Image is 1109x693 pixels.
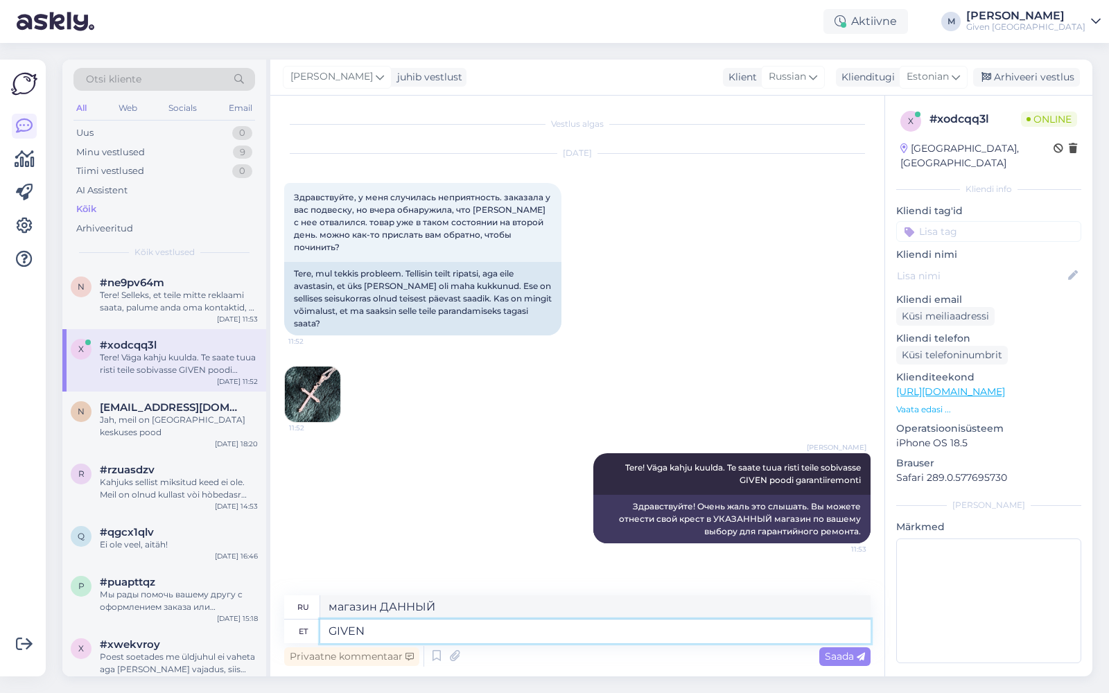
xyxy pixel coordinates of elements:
[232,164,252,178] div: 0
[76,202,96,216] div: Kõik
[290,69,373,85] span: [PERSON_NAME]
[320,620,871,643] textarea: GIVEN
[896,346,1008,365] div: Küsi telefoninumbrit
[723,70,757,85] div: Klient
[11,71,37,97] img: Askly Logo
[288,336,340,346] span: 11:52
[100,351,258,376] div: Tere! Väga kahju kuulda. Te saate tuua risti teile sobivasse GIVEN poodi garantiiremonti
[769,69,806,85] span: Russian
[217,314,258,324] div: [DATE] 11:53
[896,385,1005,398] a: [URL][DOMAIN_NAME]
[215,439,258,449] div: [DATE] 18:20
[896,307,995,326] div: Küsi meiliaadressi
[166,99,200,117] div: Socials
[593,495,871,543] div: Здравствуйте! Очень жаль это слышать. Вы можете отнести свой крест в УКАЗАННЫЙ магазин по вашему ...
[896,520,1081,534] p: Märkmed
[297,595,309,619] div: ru
[100,638,160,651] span: #xwekvroy
[100,576,155,588] span: #puapttqz
[896,183,1081,195] div: Kliendi info
[78,531,85,541] span: q
[214,676,258,686] div: [DATE] 14:49
[625,462,863,485] span: Tere! Väga kahju kuulda. Te saate tuua risti teile sobivasse GIVEN poodi garantiiremonti
[100,651,258,676] div: Poest soetades me üldjuhul ei vaheta aga [PERSON_NAME] vajadus, siis andke meile [PERSON_NAME] le...
[226,99,255,117] div: Email
[966,10,1085,21] div: [PERSON_NAME]
[299,620,308,643] div: et
[78,406,85,416] span: n
[941,12,961,31] div: M
[284,262,561,335] div: Tere, mul tekkis probleem. Tellisin teilt ripatsi, aga eile avastasin, et üks [PERSON_NAME] oli m...
[100,464,155,476] span: #rzuasdzv
[836,70,895,85] div: Klienditugi
[897,268,1065,283] input: Lisa nimi
[896,403,1081,416] p: Vaata edasi ...
[896,247,1081,262] p: Kliendi nimi
[78,344,84,354] span: x
[78,643,84,653] span: x
[100,538,258,551] div: Ei ole veel, aitäh!
[86,72,141,87] span: Otsi kliente
[814,544,866,554] span: 11:53
[215,501,258,511] div: [DATE] 14:53
[807,442,866,453] span: [PERSON_NAME]
[78,281,85,292] span: n
[289,423,341,433] span: 11:52
[100,476,258,501] div: Kahjuks sellist miksitud keed ei ole. Meil on olnud kullast vòi hòbedasr [PERSON_NAME] mumudega
[966,21,1085,33] div: Given [GEOGRAPHIC_DATA]
[907,69,949,85] span: Estonian
[294,192,552,252] span: Здравствуйте, у меня случилась неприятность. заказала у вас подвеску, но вчера обнаружила, что [P...
[973,68,1080,87] div: Arhiveeri vestlus
[896,292,1081,307] p: Kliendi email
[100,588,258,613] div: Мы рады помочь вашему другу с оформлением заказа или предоставить любую необходимую информацию.
[73,99,89,117] div: All
[232,126,252,140] div: 0
[284,647,419,666] div: Privaatne kommentaar
[392,70,462,85] div: juhib vestlust
[76,222,133,236] div: Arhiveeritud
[284,118,871,130] div: Vestlus algas
[100,289,258,314] div: Tere! Selleks, et teile mitte reklaami saata, palume anda oma kontaktid, et teaksime [PERSON_NAME...
[896,204,1081,218] p: Kliendi tag'id
[1021,112,1077,127] span: Online
[896,436,1081,450] p: iPhone OS 18.5
[285,367,340,422] img: Attachment
[284,147,871,159] div: [DATE]
[100,401,244,414] span: nsheiko50@gmail.com
[100,277,164,289] span: #ne9pv64m
[76,164,144,178] div: Tiimi vestlused
[896,331,1081,346] p: Kliendi telefon
[76,146,145,159] div: Minu vestlused
[896,421,1081,436] p: Operatsioonisüsteem
[76,184,128,198] div: AI Assistent
[116,99,140,117] div: Web
[908,116,914,126] span: x
[134,246,195,258] span: Kõik vestlused
[900,141,1054,170] div: [GEOGRAPHIC_DATA], [GEOGRAPHIC_DATA]
[217,376,258,387] div: [DATE] 11:52
[320,595,871,619] textarea: магазин ДАННЫЙ
[78,581,85,591] span: p
[896,471,1081,485] p: Safari 289.0.577695730
[100,414,258,439] div: Jah, meil on [GEOGRAPHIC_DATA] keskuses pood
[825,650,865,663] span: Saada
[896,499,1081,511] div: [PERSON_NAME]
[215,551,258,561] div: [DATE] 16:46
[966,10,1101,33] a: [PERSON_NAME]Given [GEOGRAPHIC_DATA]
[78,468,85,479] span: r
[823,9,908,34] div: Aktiivne
[929,111,1021,128] div: # xodcqq3l
[100,526,154,538] span: #qgcx1qlv
[896,221,1081,242] input: Lisa tag
[896,456,1081,471] p: Brauser
[217,613,258,624] div: [DATE] 15:18
[233,146,252,159] div: 9
[76,126,94,140] div: Uus
[100,339,157,351] span: #xodcqq3l
[896,370,1081,385] p: Klienditeekond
